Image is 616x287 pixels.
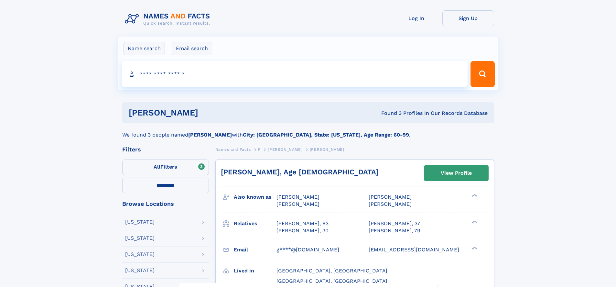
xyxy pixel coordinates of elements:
[369,227,420,234] a: [PERSON_NAME], 79
[122,61,468,87] input: search input
[268,147,302,152] span: [PERSON_NAME]
[441,166,472,181] div: View Profile
[234,244,276,255] h3: Email
[234,192,276,203] h3: Also known as
[470,220,478,224] div: ❯
[215,145,251,153] a: Names and Facts
[125,236,155,241] div: [US_STATE]
[310,147,344,152] span: [PERSON_NAME]
[290,110,488,117] div: Found 3 Profiles In Our Records Database
[424,165,488,181] a: View Profile
[369,247,459,253] span: [EMAIL_ADDRESS][DOMAIN_NAME]
[369,194,412,200] span: [PERSON_NAME]
[276,268,387,274] span: [GEOGRAPHIC_DATA], [GEOGRAPHIC_DATA]
[125,268,155,273] div: [US_STATE]
[268,145,302,153] a: [PERSON_NAME]
[122,160,209,175] label: Filters
[122,201,209,207] div: Browse Locations
[129,109,290,117] h1: [PERSON_NAME]
[369,220,420,227] a: [PERSON_NAME], 37
[391,10,442,26] a: Log In
[221,168,379,176] a: [PERSON_NAME], Age [DEMOGRAPHIC_DATA]
[442,10,494,26] a: Sign Up
[122,147,209,152] div: Filters
[243,132,409,138] b: City: [GEOGRAPHIC_DATA], State: [US_STATE], Age Range: 60-99
[124,42,165,55] label: Name search
[276,201,319,207] span: [PERSON_NAME]
[122,123,494,139] div: We found 3 people named with .
[125,219,155,225] div: [US_STATE]
[188,132,232,138] b: [PERSON_NAME]
[369,201,412,207] span: [PERSON_NAME]
[470,246,478,250] div: ❯
[276,278,387,284] span: [GEOGRAPHIC_DATA], [GEOGRAPHIC_DATA]
[470,61,494,87] button: Search Button
[276,194,319,200] span: [PERSON_NAME]
[276,227,329,234] a: [PERSON_NAME], 30
[276,220,329,227] a: [PERSON_NAME], 83
[234,218,276,229] h3: Relatives
[234,265,276,276] h3: Lived in
[154,164,160,170] span: All
[258,145,261,153] a: F
[125,252,155,257] div: [US_STATE]
[258,147,261,152] span: F
[172,42,212,55] label: Email search
[470,193,478,198] div: ❯
[122,10,215,28] img: Logo Names and Facts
